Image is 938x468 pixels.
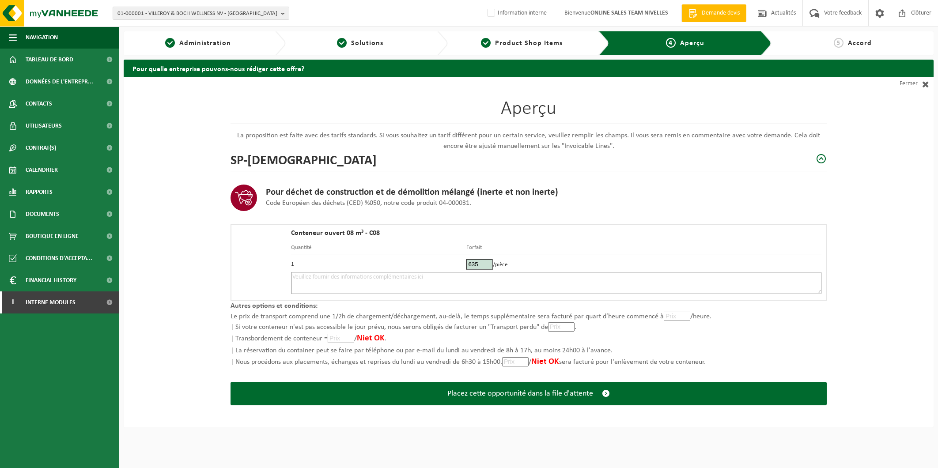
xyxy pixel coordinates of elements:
p: Code Européen des déchets (CED) %050, notre code produit 04-000031. [266,198,558,208]
a: 1Administration [128,38,268,49]
span: Calendrier [26,159,58,181]
span: 5 [834,38,843,48]
a: Demande devis [681,4,746,22]
input: Prix [664,312,690,321]
span: 2 [337,38,347,48]
label: Information interne [485,7,547,20]
input: Prix [328,334,354,343]
strong: ONLINE SALES TEAM NIVELLES [590,10,668,16]
span: 1 [165,38,175,48]
a: 5Accord [776,38,929,49]
a: Fermer [854,77,934,91]
span: Aperçu [680,40,704,47]
h3: Pour déchet de construction et de démolition mélangé (inerte et non inerte) [266,187,558,198]
span: Documents [26,203,59,225]
span: Utilisateurs [26,115,62,137]
span: Niet OK [531,358,559,366]
td: 1 [291,254,466,272]
span: Solutions [351,40,383,47]
span: Niet OK [357,334,385,343]
span: 01-000001 - VILLEROY & BOCH WELLNESS NV - [GEOGRAPHIC_DATA] [117,7,277,20]
a: 3Product Shop Items [452,38,592,49]
span: Rapports [26,181,53,203]
span: Boutique en ligne [26,225,79,247]
input: Prix [502,357,529,366]
th: Quantité [291,243,466,254]
span: Données de l'entrepr... [26,71,93,93]
span: 3 [481,38,491,48]
span: Contacts [26,93,52,115]
span: Financial History [26,269,76,291]
input: Prix [548,322,575,332]
span: Demande devis [700,9,742,18]
span: Contrat(s) [26,137,56,159]
a: 2Solutions [290,38,430,49]
input: Prix [466,259,493,270]
button: 01-000001 - VILLEROY & BOCH WELLNESS NV - [GEOGRAPHIC_DATA] [113,7,289,20]
p: La proposition est faite avec des tarifs standards. Si vous souhaitez un tarif différent pour un ... [231,130,827,151]
h4: Conteneur ouvert 08 m³ - C08 [291,230,821,237]
span: Accord [848,40,872,47]
h1: Aperçu [231,99,827,124]
span: Interne modules [26,291,76,313]
h2: SP-[DEMOGRAPHIC_DATA] [231,151,377,166]
span: I [9,291,17,313]
span: Product Shop Items [495,40,563,47]
a: 4Aperçu [616,38,754,49]
th: Forfait [466,243,821,254]
h2: Pour quelle entreprise pouvons-nous rédiger cette offre? [124,60,934,77]
td: /pièce [466,254,821,272]
span: Tableau de bord [26,49,73,71]
span: Navigation [26,26,58,49]
span: Placez cette opportunité dans la file d'attente [447,389,593,398]
span: Administration [179,40,231,47]
p: Le prix de transport comprend une 1/2h de chargement/déchargement, au-delà, le temps supplémentai... [231,311,827,369]
button: Placez cette opportunité dans la file d'attente [231,382,827,405]
span: 4 [666,38,676,48]
span: Conditions d'accepta... [26,247,92,269]
p: Autres options et conditions: [231,301,827,311]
